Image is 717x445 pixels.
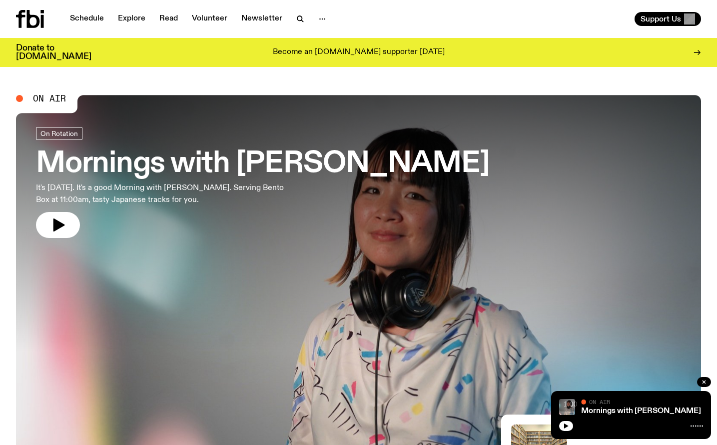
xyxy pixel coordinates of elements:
h3: Mornings with [PERSON_NAME] [36,150,490,178]
span: On Air [33,94,66,103]
a: Newsletter [235,12,288,26]
a: Mornings with [PERSON_NAME] [581,407,701,415]
h3: Donate to [DOMAIN_NAME] [16,44,91,61]
a: Volunteer [186,12,233,26]
span: Support Us [641,14,681,23]
a: Explore [112,12,151,26]
span: On Rotation [40,129,78,137]
p: It's [DATE]. It's a good Morning with [PERSON_NAME]. Serving Bento Box at 11:00am, tasty Japanese... [36,182,292,206]
a: Schedule [64,12,110,26]
a: Mornings with [PERSON_NAME]It's [DATE]. It's a good Morning with [PERSON_NAME]. Serving Bento Box... [36,127,490,238]
button: Support Us [635,12,701,26]
a: On Rotation [36,127,82,140]
a: Read [153,12,184,26]
span: On Air [589,398,610,405]
p: Become an [DOMAIN_NAME] supporter [DATE] [273,48,445,57]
